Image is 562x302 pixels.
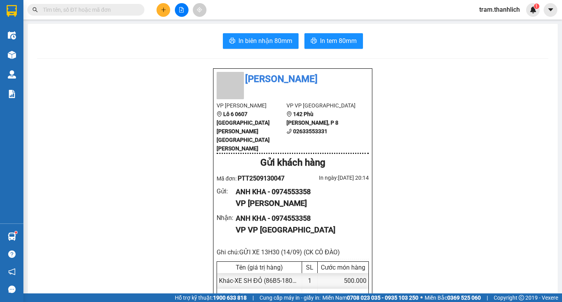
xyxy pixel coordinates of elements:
span: | [487,293,488,302]
div: 1 [302,273,318,288]
span: tram.thanhlich [473,5,526,14]
div: VP [PERSON_NAME] [236,197,363,209]
li: [PERSON_NAME] [217,72,369,87]
strong: 1900 633 818 [213,295,247,301]
div: Nhận : [217,213,236,223]
b: 142 Phù [PERSON_NAME], P 8 [286,111,338,126]
span: PTT2509130047 [238,175,285,182]
span: printer [229,38,235,45]
span: environment [286,111,292,117]
span: 1 [308,293,311,300]
span: Tổng cộng [219,293,249,300]
div: SL [304,264,315,271]
span: 500.000 [344,293,366,300]
span: search [32,7,38,13]
img: icon-new-feature [530,6,537,13]
span: In tem 80mm [320,36,357,46]
li: VP VP [GEOGRAPHIC_DATA] [286,101,356,110]
img: solution-icon [8,90,16,98]
span: environment [217,111,222,117]
span: question-circle [8,250,16,258]
img: warehouse-icon [8,31,16,39]
button: plus [157,3,170,17]
span: copyright [519,295,524,300]
div: Gửi khách hàng [217,155,369,170]
span: caret-down [547,6,554,13]
li: VP [PERSON_NAME] [217,101,286,110]
div: VP VP [GEOGRAPHIC_DATA] [236,224,363,236]
span: message [8,286,16,293]
img: warehouse-icon [8,51,16,59]
div: ANH KHA - 0974553358 [236,186,363,197]
div: Ghi chú: GỬI XE 13H30 (14/09) (CK CÔ ĐÀO) [217,247,369,257]
strong: 0369 525 060 [447,295,481,301]
span: Miền Bắc [425,293,481,302]
span: | [253,293,254,302]
span: phone [286,129,292,134]
span: printer [311,38,317,45]
span: 1 [535,4,538,9]
img: warehouse-icon [8,70,16,79]
span: notification [8,268,16,275]
strong: 0708 023 035 - 0935 103 250 [347,295,418,301]
span: Hỗ trợ kỹ thuật: [175,293,247,302]
button: printerIn biên nhận 80mm [223,33,299,49]
img: logo-vxr [7,5,17,17]
div: Tên (giá trị hàng) [219,264,300,271]
span: Cung cấp máy in - giấy in: [260,293,320,302]
span: ⚪️ [420,296,423,299]
span: Khác - XE SH ĐỎ (86B5-18085) (0) [219,277,311,284]
span: file-add [179,7,184,13]
div: 500.000 [318,273,368,288]
span: In biên nhận 80mm [238,36,292,46]
input: Tìm tên, số ĐT hoặc mã đơn [43,5,135,14]
sup: 1 [15,231,17,234]
span: plus [161,7,166,13]
sup: 1 [534,4,539,9]
b: 02633553331 [293,128,327,134]
div: Cước món hàng [320,264,366,271]
span: Miền Nam [322,293,418,302]
button: caret-down [544,3,557,17]
button: printerIn tem 80mm [304,33,363,49]
div: ANH KHA - 0974553358 [236,213,363,224]
button: file-add [175,3,189,17]
span: aim [197,7,202,13]
button: aim [193,3,206,17]
img: warehouse-icon [8,232,16,241]
div: Gửi : [217,186,236,196]
b: Lô 6 0607 [GEOGRAPHIC_DATA][PERSON_NAME][GEOGRAPHIC_DATA][PERSON_NAME] [217,111,270,152]
div: In ngày: [DATE] 20:14 [293,173,369,182]
div: Mã đơn: [217,173,293,183]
